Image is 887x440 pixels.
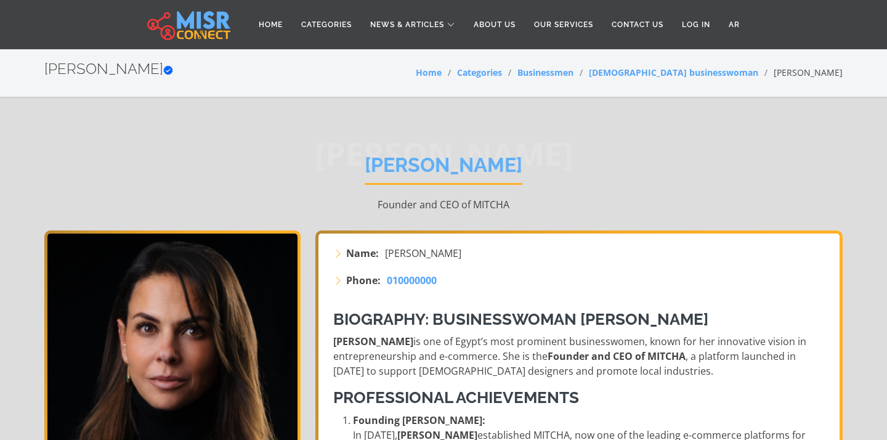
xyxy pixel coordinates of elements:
[457,67,502,78] a: Categories
[44,60,173,78] h2: [PERSON_NAME]
[333,335,413,348] strong: [PERSON_NAME]
[333,310,827,329] h3: Biography: Businesswoman [PERSON_NAME]
[673,13,719,36] a: Log in
[249,13,292,36] a: Home
[353,414,485,427] strong: Founding [PERSON_NAME]:
[365,153,522,185] h1: [PERSON_NAME]
[758,66,843,79] li: [PERSON_NAME]
[292,13,361,36] a: Categories
[387,273,437,288] a: 010000000
[163,65,173,75] svg: Verified account
[385,246,461,261] span: [PERSON_NAME]
[589,67,758,78] a: [DEMOGRAPHIC_DATA] businesswoman
[361,13,464,36] a: News & Articles
[387,274,437,287] span: 010000000
[147,9,230,40] img: main.misr_connect
[464,13,525,36] a: About Us
[346,273,381,288] strong: Phone:
[719,13,749,36] a: AR
[548,349,686,363] strong: Founder and CEO of MITCHA
[333,334,827,378] p: is one of Egypt’s most prominent businesswomen, known for her innovative vision in entrepreneursh...
[370,19,444,30] span: News & Articles
[416,67,442,78] a: Home
[44,197,843,212] p: Founder and CEO of MITCHA
[346,246,379,261] strong: Name:
[333,388,827,407] h3: Professional Achievements
[517,67,573,78] a: Businessmen
[525,13,602,36] a: Our Services
[602,13,673,36] a: Contact Us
